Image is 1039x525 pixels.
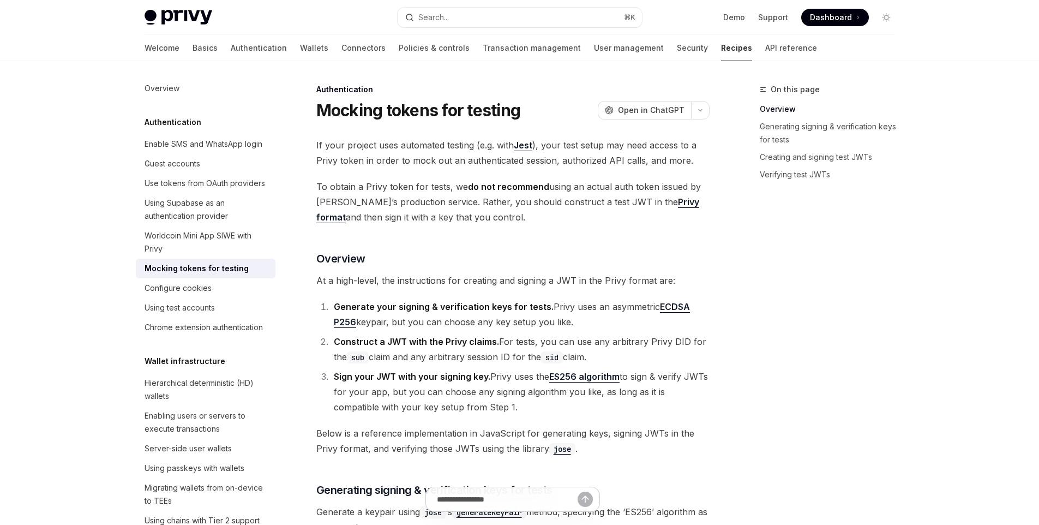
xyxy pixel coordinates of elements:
div: Enable SMS and WhatsApp login [145,138,262,151]
code: sub [347,351,369,363]
span: To obtain a Privy token for tests, we using an actual auth token issued by [PERSON_NAME]’s produc... [316,179,710,225]
button: Open in ChatGPT [598,101,691,120]
h1: Mocking tokens for testing [316,100,521,120]
div: Use tokens from OAuth providers [145,177,265,190]
li: For tests, you can use any arbitrary Privy DID for the claim and any arbitrary session ID for the... [331,334,710,365]
a: Generating signing & verification keys for tests [760,118,904,148]
a: Authentication [231,35,287,61]
strong: Construct a JWT with the Privy claims. [334,336,499,347]
div: Migrating wallets from on-device to TEEs [145,481,269,508]
a: Wallets [300,35,328,61]
div: Enabling users or servers to execute transactions [145,409,269,435]
span: Open in ChatGPT [618,105,684,116]
a: Using passkeys with wallets [136,458,275,478]
div: Server-side user wallets [145,442,232,455]
a: Enable SMS and WhatsApp login [136,134,275,154]
span: Generating signing & verification keys for tests [316,482,552,498]
a: Welcome [145,35,179,61]
img: light logo [145,10,212,25]
li: Privy uses an asymmetric keypair, but you can choose any key setup you like. [331,299,710,330]
a: User management [594,35,664,61]
div: Overview [145,82,179,95]
div: Authentication [316,84,710,95]
a: Security [677,35,708,61]
strong: Sign your JWT with your signing key. [334,371,490,382]
a: Hierarchical deterministic (HD) wallets [136,373,275,406]
a: Creating and signing test JWTs [760,148,904,166]
a: Using test accounts [136,298,275,318]
div: Mocking tokens for testing [145,262,249,275]
a: Dashboard [801,9,869,26]
div: Using Supabase as an authentication provider [145,196,269,223]
button: Toggle dark mode [878,9,895,26]
div: Chrome extension authentication [145,321,263,334]
code: sid [541,351,563,363]
span: Overview [316,251,365,266]
a: Privy format [316,196,699,223]
a: Worldcoin Mini App SIWE with Privy [136,226,275,259]
span: Below is a reference implementation in JavaScript for generating keys, signing JWTs in the Privy ... [316,426,710,456]
a: Jest [514,140,532,151]
h5: Wallet infrastructure [145,355,225,368]
strong: Generate your signing & verification keys for tests. [334,301,554,312]
a: Chrome extension authentication [136,318,275,337]
a: Connectors [341,35,386,61]
strong: do not recommend [468,181,549,192]
li: Privy uses the to sign & verify JWTs for your app, but you can choose any signing algorithm you l... [331,369,710,415]
a: Guest accounts [136,154,275,174]
span: At a high-level, the instructions for creating and signing a JWT in the Privy format are: [316,273,710,288]
div: Using test accounts [145,301,215,314]
button: Send message [578,492,593,507]
a: Overview [136,79,275,98]
span: ⌘ K [624,13,635,22]
a: Recipes [721,35,752,61]
h5: Authentication [145,116,201,129]
input: Ask a question... [437,487,578,511]
a: API reference [765,35,817,61]
a: Transaction management [483,35,581,61]
a: Configure cookies [136,278,275,298]
a: Verifying test JWTs [760,166,904,183]
a: Support [758,12,788,23]
div: Worldcoin Mini App SIWE with Privy [145,229,269,255]
span: On this page [771,83,820,96]
a: ES256 algorithm [549,371,620,383]
div: Search... [418,11,449,24]
a: Overview [760,100,904,118]
a: Using Supabase as an authentication provider [136,193,275,226]
div: Using passkeys with wallets [145,462,244,475]
button: Search...⌘K [398,8,642,27]
a: Basics [193,35,218,61]
code: jose [549,443,575,455]
a: Migrating wallets from on-device to TEEs [136,478,275,511]
a: jose [549,443,575,454]
a: Mocking tokens for testing [136,259,275,278]
div: Guest accounts [145,157,200,170]
span: Dashboard [810,12,852,23]
div: Hierarchical deterministic (HD) wallets [145,377,269,403]
span: If your project uses automated testing (e.g. with ), your test setup may need access to a Privy t... [316,138,710,168]
a: Policies & controls [399,35,470,61]
div: Configure cookies [145,282,212,295]
a: Use tokens from OAuth providers [136,174,275,193]
a: Demo [723,12,745,23]
a: Enabling users or servers to execute transactions [136,406,275,439]
a: Server-side user wallets [136,439,275,458]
